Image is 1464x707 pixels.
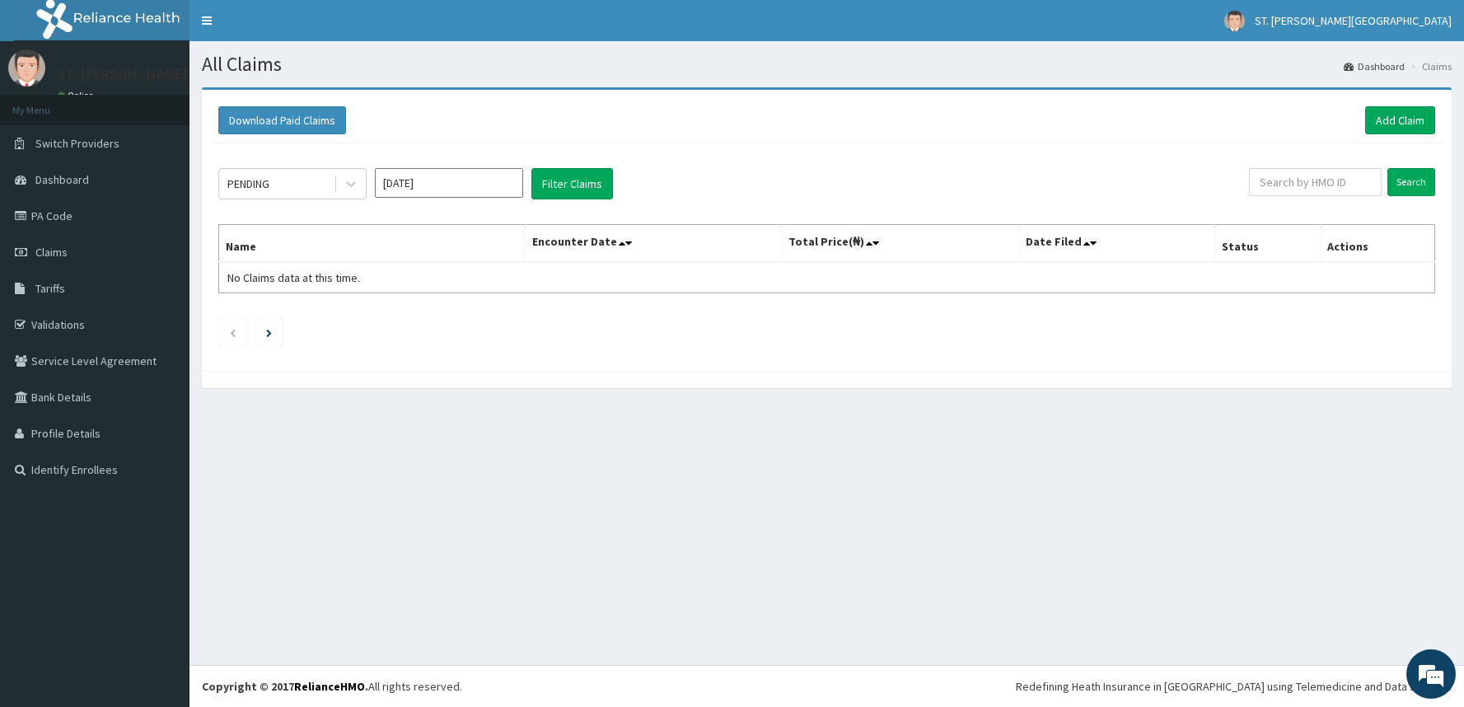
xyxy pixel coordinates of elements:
span: Claims [35,245,68,260]
li: Claims [1406,59,1452,73]
th: Date Filed [1018,225,1214,263]
a: Add Claim [1365,106,1435,134]
span: No Claims data at this time. [227,270,360,285]
div: PENDING [227,176,269,192]
a: Previous page [229,325,236,339]
input: Search [1387,168,1435,196]
button: Download Paid Claims [218,106,346,134]
th: Name [219,225,526,263]
input: Search by HMO ID [1249,168,1382,196]
p: ST. [PERSON_NAME][GEOGRAPHIC_DATA] [58,67,324,82]
a: Dashboard [1344,59,1405,73]
a: Online [58,90,97,101]
th: Encounter Date [525,225,781,263]
img: User Image [8,49,45,87]
th: Total Price(₦) [781,225,1018,263]
span: ST. [PERSON_NAME][GEOGRAPHIC_DATA] [1255,13,1452,28]
th: Status [1214,225,1320,263]
span: Switch Providers [35,136,119,151]
a: RelianceHMO [294,679,365,694]
span: Tariffs [35,281,65,296]
button: Filter Claims [531,168,613,199]
input: Select Month and Year [375,168,523,198]
a: Next page [266,325,272,339]
img: User Image [1224,11,1245,31]
strong: Copyright © 2017 . [202,679,368,694]
div: Redefining Heath Insurance in [GEOGRAPHIC_DATA] using Telemedicine and Data Science! [1016,678,1452,695]
footer: All rights reserved. [189,665,1464,707]
th: Actions [1321,225,1435,263]
h1: All Claims [202,54,1452,75]
span: Dashboard [35,172,89,187]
